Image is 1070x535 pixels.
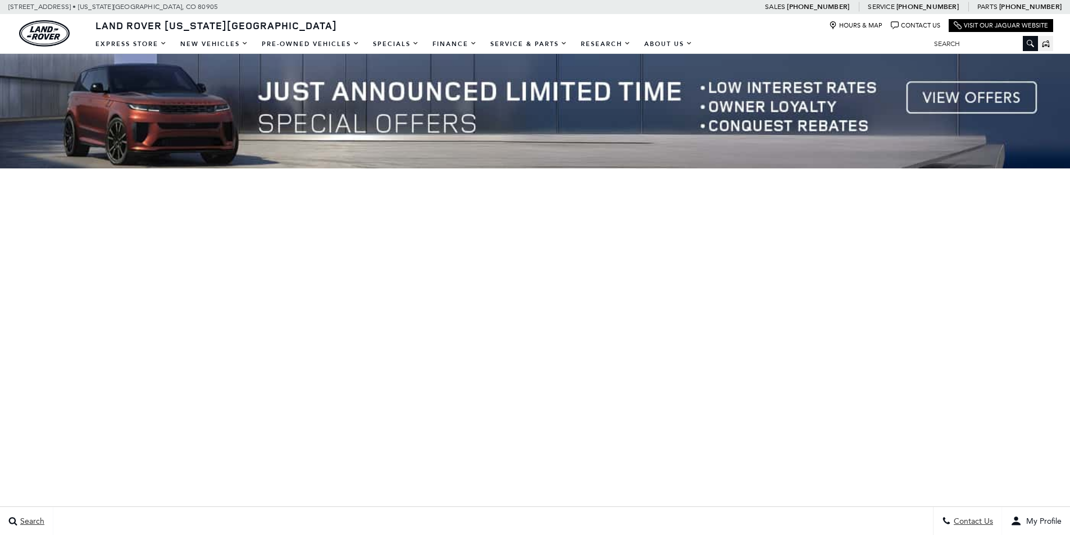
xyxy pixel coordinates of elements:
[484,34,574,54] a: Service & Parts
[638,34,699,54] a: About Us
[174,34,255,54] a: New Vehicles
[1022,516,1062,526] span: My Profile
[19,20,70,47] a: land-rover
[17,516,44,526] span: Search
[951,516,993,526] span: Contact Us
[89,19,344,32] a: Land Rover [US_STATE][GEOGRAPHIC_DATA]
[896,2,959,11] a: [PHONE_NUMBER]
[89,34,699,54] nav: Main Navigation
[977,3,998,11] span: Parts
[255,34,366,54] a: Pre-Owned Vehicles
[765,3,785,11] span: Sales
[366,34,426,54] a: Specials
[19,20,70,47] img: Land Rover
[999,2,1062,11] a: [PHONE_NUMBER]
[89,34,174,54] a: EXPRESS STORE
[1002,507,1070,535] button: user-profile-menu
[954,21,1048,30] a: Visit Our Jaguar Website
[891,21,940,30] a: Contact Us
[426,34,484,54] a: Finance
[926,37,1038,51] input: Search
[829,21,882,30] a: Hours & Map
[868,3,894,11] span: Service
[787,2,849,11] a: [PHONE_NUMBER]
[95,19,337,32] span: Land Rover [US_STATE][GEOGRAPHIC_DATA]
[8,3,218,11] a: [STREET_ADDRESS] • [US_STATE][GEOGRAPHIC_DATA], CO 80905
[574,34,638,54] a: Research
